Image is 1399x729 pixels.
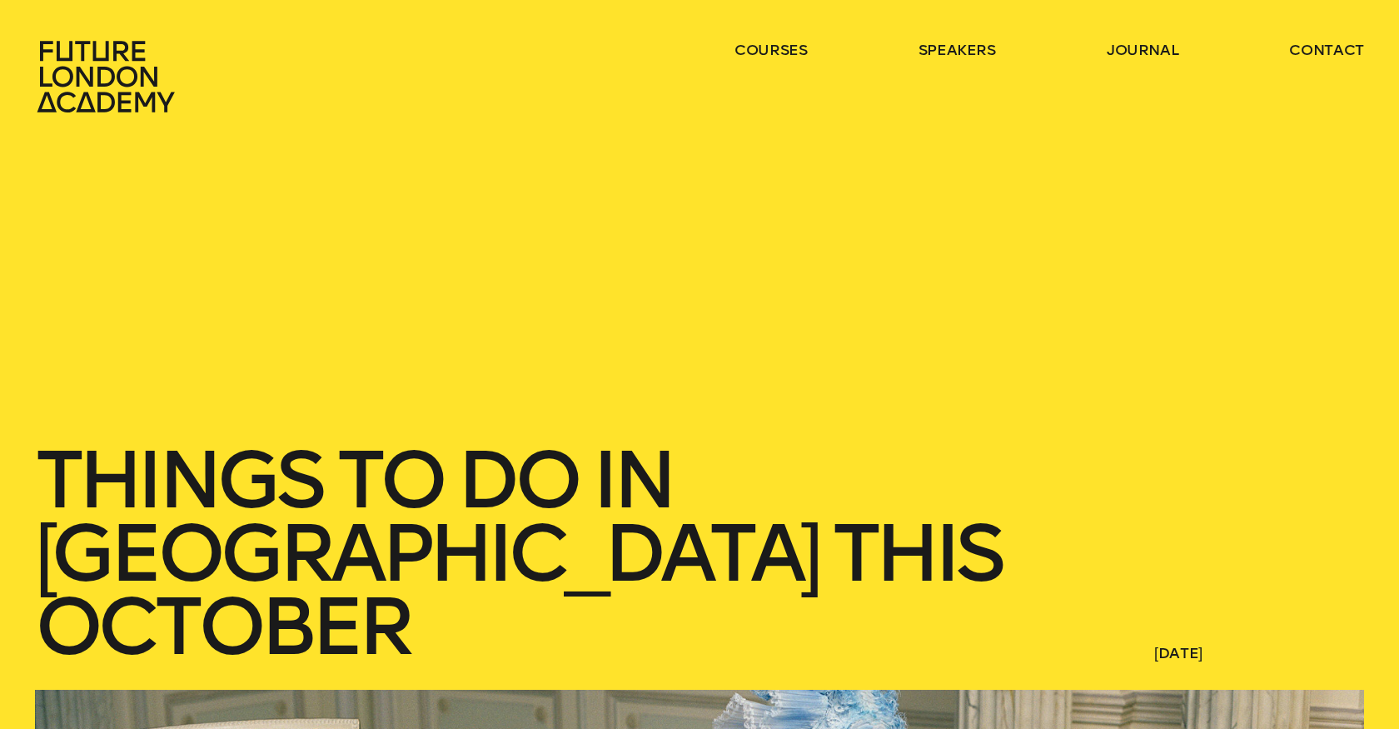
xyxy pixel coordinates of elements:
span: [DATE] [1154,643,1364,663]
a: contact [1289,40,1364,60]
h1: Things to do in [GEOGRAPHIC_DATA] this October [35,443,1014,663]
a: journal [1107,40,1179,60]
a: courses [734,40,808,60]
a: speakers [919,40,996,60]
